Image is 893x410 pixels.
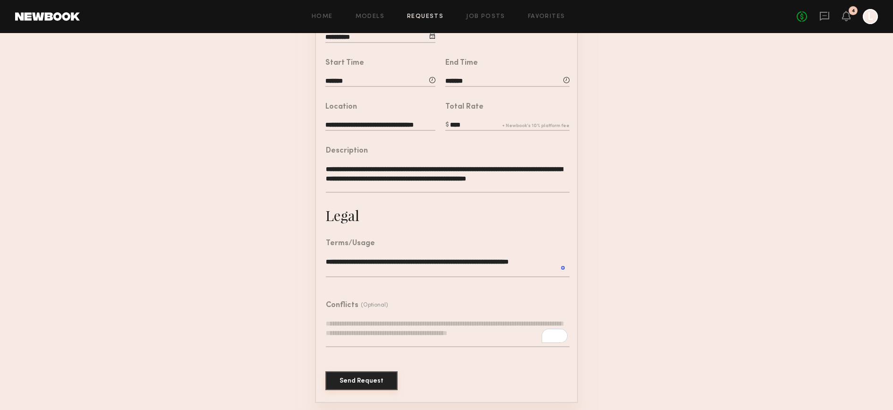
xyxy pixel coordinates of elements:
a: Models [356,14,384,20]
div: Total Rate [445,103,484,111]
textarea: To enrich screen reader interactions, please activate Accessibility in Grammarly extension settings [326,257,570,277]
div: Location [325,103,357,111]
div: 4 [851,9,855,14]
a: Requests [407,14,443,20]
div: Description [326,147,368,155]
div: Legal [325,206,359,225]
textarea: To enrich screen reader interactions, please activate Accessibility in Grammarly extension settings [326,319,570,347]
div: (Optional) [361,302,388,308]
div: Terms/Usage [326,240,375,248]
a: L [863,9,878,24]
div: End Time [445,60,478,67]
a: Favorites [528,14,565,20]
a: Job Posts [466,14,505,20]
div: Conflicts [326,302,358,309]
button: Send Request [325,371,398,390]
a: Home [312,14,333,20]
div: Start Time [325,60,364,67]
